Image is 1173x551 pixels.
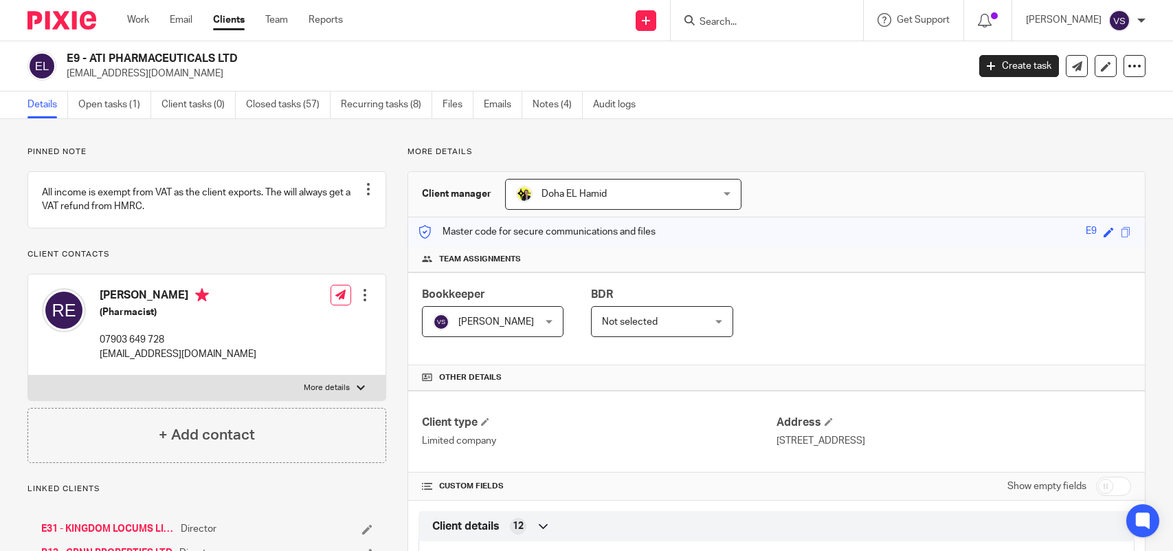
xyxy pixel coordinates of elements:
[78,91,151,118] a: Open tasks (1)
[1086,224,1097,240] div: E9
[100,333,256,347] p: 07903 649 728
[67,52,780,66] h2: E9 - ATI PHARMACEUTICALS LTD
[27,11,96,30] img: Pixie
[1026,13,1102,27] p: [PERSON_NAME]
[443,91,473,118] a: Files
[195,288,209,302] i: Primary
[422,187,491,201] h3: Client manager
[213,13,245,27] a: Clients
[897,15,950,25] span: Get Support
[170,13,192,27] a: Email
[27,249,386,260] p: Client contacts
[433,314,449,330] img: svg%3E
[422,415,777,430] h4: Client type
[341,91,432,118] a: Recurring tasks (8)
[432,519,500,534] span: Client details
[100,288,256,305] h4: [PERSON_NAME]
[602,317,658,327] span: Not selected
[161,91,236,118] a: Client tasks (0)
[67,67,959,80] p: [EMAIL_ADDRESS][DOMAIN_NAME]
[422,434,777,448] p: Limited company
[27,52,56,80] img: svg%3E
[422,481,777,492] h4: CUSTOM FIELDS
[439,254,521,265] span: Team assignments
[698,17,822,29] input: Search
[265,13,288,27] a: Team
[513,519,524,533] span: 12
[181,522,216,536] span: Director
[42,288,86,332] img: svg%3E
[1007,479,1086,493] label: Show empty fields
[777,434,1131,448] p: [STREET_ADDRESS]
[533,91,583,118] a: Notes (4)
[418,225,656,239] p: Master code for secure communications and files
[127,13,149,27] a: Work
[100,347,256,361] p: [EMAIL_ADDRESS][DOMAIN_NAME]
[484,91,522,118] a: Emails
[979,55,1059,77] a: Create task
[516,186,533,202] img: Doha-Starbridge.jpg
[777,415,1131,430] h4: Address
[41,522,174,536] a: E31 - KINGDOM LOCUMS LIMITED
[541,189,607,199] span: Doha EL Hamid
[458,317,534,327] span: [PERSON_NAME]
[1108,10,1130,32] img: svg%3E
[422,289,485,300] span: Bookkeeper
[246,91,331,118] a: Closed tasks (57)
[27,91,68,118] a: Details
[593,91,646,118] a: Audit logs
[439,372,502,383] span: Other details
[309,13,343,27] a: Reports
[591,289,613,300] span: BDR
[100,305,256,319] h5: (Pharmacist)
[407,147,1146,158] p: More details
[159,424,255,446] h4: + Add contact
[27,484,386,495] p: Linked clients
[304,382,350,393] p: More details
[27,147,386,158] p: Pinned note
